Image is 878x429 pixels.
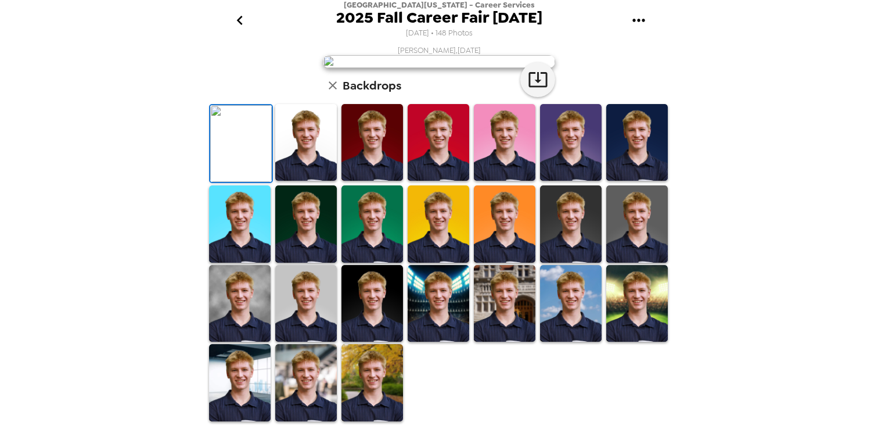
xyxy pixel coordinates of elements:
img: Original [210,105,272,183]
button: go back [221,2,258,40]
span: 2025 Fall Career Fair [DATE] [336,10,542,26]
h6: Backdrops [343,76,401,95]
span: [PERSON_NAME] , [DATE] [398,45,481,55]
span: [DATE] • 148 Photos [406,26,473,41]
img: user [323,55,555,68]
button: gallery menu [620,2,657,40]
